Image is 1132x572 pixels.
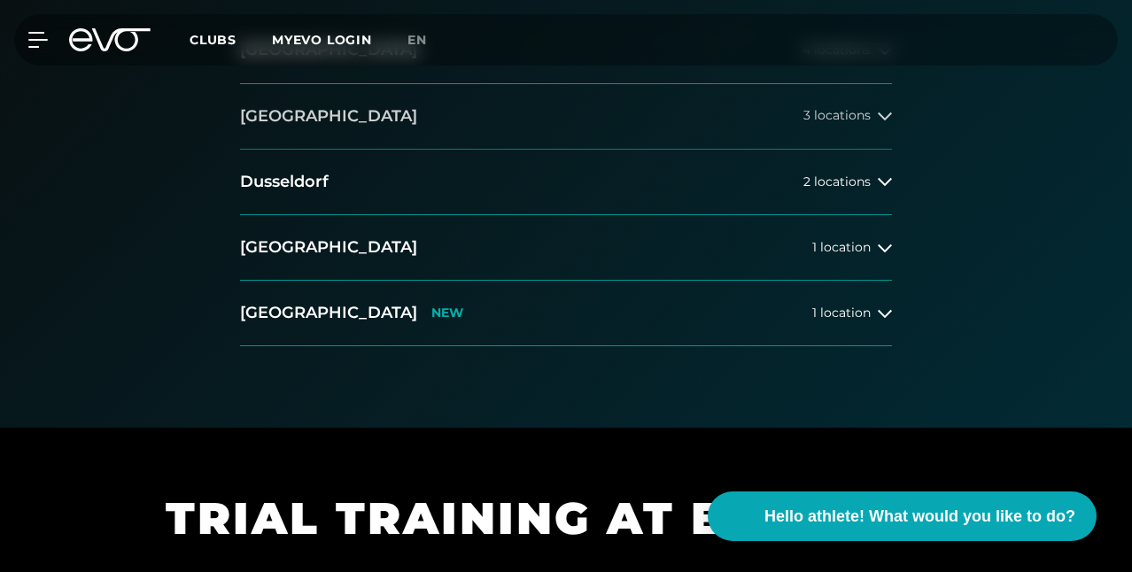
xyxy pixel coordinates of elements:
font: 1 [812,239,817,255]
font: location [820,239,871,255]
button: Hello athlete! What would you like to do? [708,491,1097,541]
button: [GEOGRAPHIC_DATA]NEW1 location [240,281,892,346]
font: Hello athlete! What would you like to do? [764,507,1075,525]
a: MYEVO LOGIN [272,32,372,48]
font: en [407,32,427,48]
button: Dusseldorf2 locations [240,150,892,215]
font: 3 [803,107,810,123]
button: [GEOGRAPHIC_DATA]1 location [240,215,892,281]
font: [GEOGRAPHIC_DATA] [240,106,417,126]
a: en [407,30,448,50]
a: Clubs [190,31,272,48]
font: TRIAL TRAINING AT EVO [166,491,800,545]
font: locations [814,107,871,123]
font: 2 [803,174,810,189]
font: [GEOGRAPHIC_DATA] [240,237,417,257]
font: Dusseldorf [240,172,329,191]
button: [GEOGRAPHIC_DATA]3 locations [240,84,892,150]
font: 1 [812,305,817,321]
font: [GEOGRAPHIC_DATA] [240,303,417,322]
font: locations [814,174,871,189]
font: Clubs [190,32,236,48]
font: location [820,305,871,321]
font: NEW [431,305,463,321]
